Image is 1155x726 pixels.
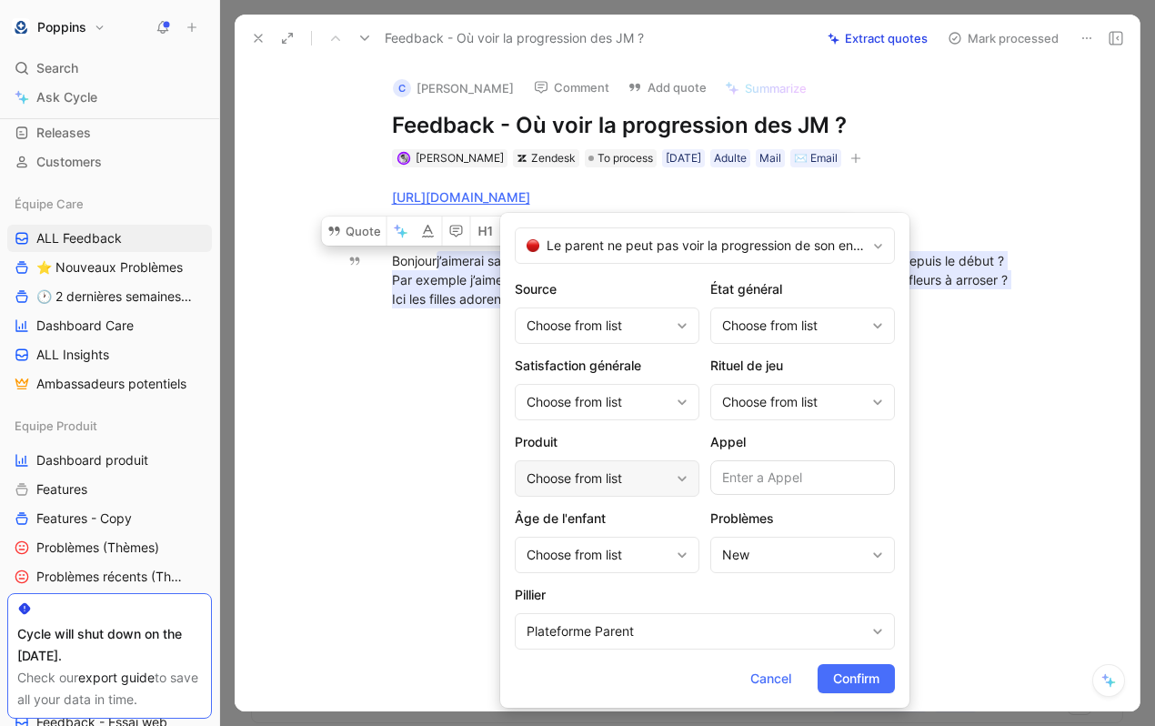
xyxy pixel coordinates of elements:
[527,315,669,337] div: Choose from list
[710,355,895,377] h2: Rituel de jeu
[527,468,669,489] div: Choose from list
[722,391,865,413] div: Choose from list
[818,664,895,693] button: Confirm
[515,584,895,606] h2: Pillier
[527,620,865,642] div: Plateforme Parent
[710,278,895,300] h2: État général
[527,391,669,413] div: Choose from list
[527,544,669,566] div: Choose from list
[722,544,865,566] div: New
[710,431,895,453] h2: Appel
[735,664,807,693] button: Cancel
[833,668,879,690] span: Confirm
[547,235,866,257] span: Le parent ne peut pas voir la progression de son enfant sur les JM
[722,315,865,337] div: Choose from list
[710,460,895,495] input: Enter a Appel
[515,355,699,377] h2: Satisfaction générale
[750,668,791,690] span: Cancel
[710,508,895,529] h2: Problèmes
[515,278,699,300] h2: Source
[527,239,539,252] img: 🔴
[515,508,699,529] h2: Âge de l'enfant
[515,431,699,453] h2: Produit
